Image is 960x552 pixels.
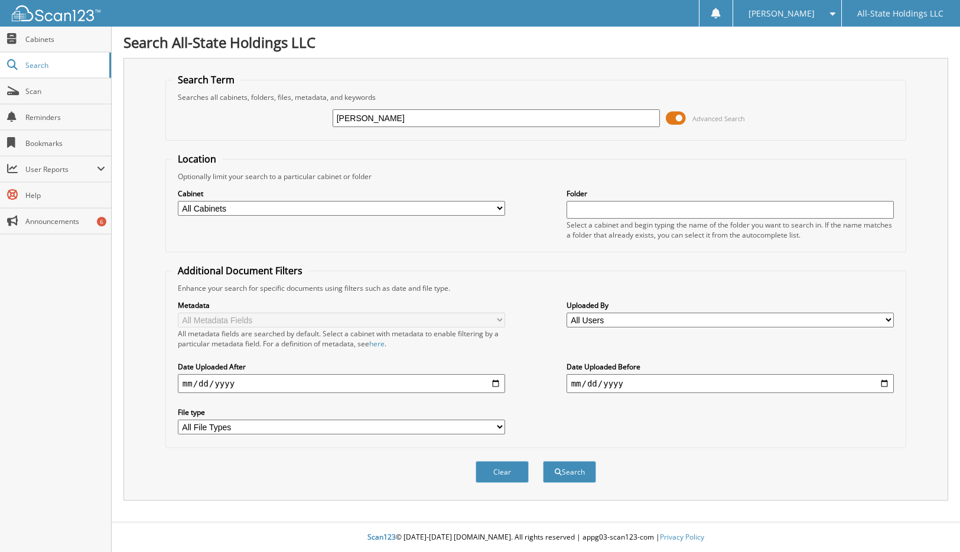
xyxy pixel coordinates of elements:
span: Announcements [25,216,105,226]
legend: Location [172,152,222,165]
span: Advanced Search [692,114,745,123]
input: end [567,374,894,393]
div: Enhance your search for specific documents using filters such as date and file type. [172,283,900,293]
div: Optionally limit your search to a particular cabinet or folder [172,171,900,181]
a: here [369,339,385,349]
span: Help [25,190,105,200]
img: scan123-logo-white.svg [12,5,100,21]
label: Date Uploaded Before [567,362,894,372]
label: Uploaded By [567,300,894,310]
input: start [178,374,506,393]
span: Reminders [25,112,105,122]
label: Date Uploaded After [178,362,506,372]
span: Bookmarks [25,138,105,148]
div: Searches all cabinets, folders, files, metadata, and keywords [172,92,900,102]
span: Cabinets [25,34,105,44]
div: All metadata fields are searched by default. Select a cabinet with metadata to enable filtering b... [178,329,506,349]
div: 6 [97,217,106,226]
h1: Search All-State Holdings LLC [123,33,948,52]
span: Scan123 [367,532,396,542]
span: Search [25,60,103,70]
span: User Reports [25,164,97,174]
label: File type [178,407,506,417]
div: © [DATE]-[DATE] [DOMAIN_NAME]. All rights reserved | appg03-scan123-com | [112,523,960,552]
button: Clear [476,461,529,483]
button: Search [543,461,596,483]
span: Scan [25,86,105,96]
iframe: Chat Widget [901,495,960,552]
label: Metadata [178,300,506,310]
span: All-State Holdings LLC [857,10,943,17]
div: Select a cabinet and begin typing the name of the folder you want to search in. If the name match... [567,220,894,240]
a: Privacy Policy [660,532,704,542]
label: Cabinet [178,189,506,199]
legend: Search Term [172,73,240,86]
legend: Additional Document Filters [172,264,308,277]
label: Folder [567,189,894,199]
span: [PERSON_NAME] [749,10,815,17]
